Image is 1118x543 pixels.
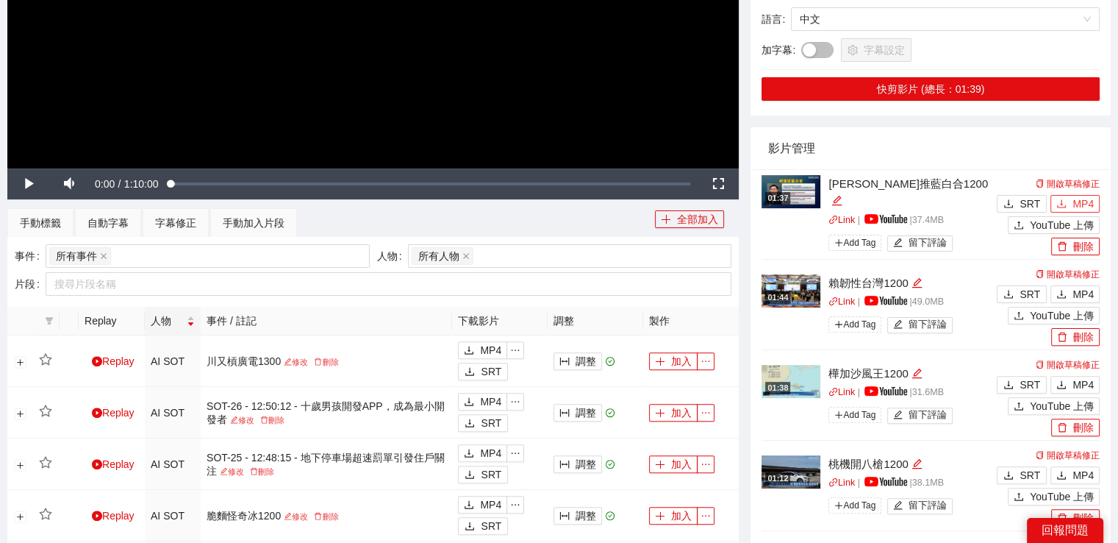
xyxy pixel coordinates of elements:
[49,168,90,199] button: Mute
[559,511,570,522] span: column-width
[1020,377,1040,393] span: SRT
[260,416,268,424] span: delete
[458,444,507,462] button: downloadMP4
[223,215,284,231] div: 手動加入片段
[39,508,52,521] span: star
[828,407,881,423] span: Add Tag
[1057,241,1067,253] span: delete
[893,238,903,249] span: edit
[314,358,322,366] span: delete
[1050,285,1100,303] button: downloadMP4
[698,511,714,521] span: ellipsis
[768,127,1093,169] div: 影片管理
[1036,361,1044,369] span: copy
[124,178,159,190] span: 1:10:00
[15,459,26,471] button: 展開行
[151,456,195,472] div: AI SOT
[911,277,922,288] span: edit
[828,215,855,225] a: linkLink
[118,178,121,190] span: /
[1072,377,1094,393] span: MP4
[697,404,714,422] button: ellipsis
[1072,286,1094,302] span: MP4
[458,363,508,380] button: downloadSRT
[762,77,1100,101] button: 快剪影片 (總長：01:39)
[458,466,508,483] button: downloadSRT
[1051,509,1100,527] button: delete刪除
[314,512,322,520] span: delete
[1072,196,1094,212] span: MP4
[1072,467,1094,483] span: MP4
[92,407,135,419] a: Replay
[1036,451,1044,460] span: copy
[458,517,508,535] button: downloadSRT
[217,467,247,476] a: 修改
[765,291,790,304] div: 01:44
[92,459,102,469] span: play-circle
[606,511,615,521] span: check-circle
[458,393,507,411] button: downloadMP4
[92,355,135,367] a: Replay
[828,386,993,400] p: | | 31.6 MB
[834,320,843,329] span: plus
[765,192,790,205] div: 01:37
[480,497,501,513] span: MP4
[507,448,523,458] span: ellipsis
[230,416,238,424] span: edit
[1050,195,1100,213] button: downloadMP4
[464,397,474,408] span: download
[828,316,881,333] span: Add Tag
[92,510,135,522] a: Replay
[997,195,1047,213] button: downloadSRT
[831,195,842,206] span: edit
[79,307,145,336] th: Replay
[765,472,790,485] div: 01:12
[481,363,501,380] span: SRT
[247,467,277,476] a: 刪除
[655,511,665,522] span: plus
[1051,328,1100,346] button: delete刪除
[828,476,993,491] p: | | 38.1 MB
[911,458,922,469] span: edit
[1056,470,1067,482] span: download
[481,466,501,483] span: SRT
[864,214,907,224] img: yt_logo_rgb_light.a676ea31.png
[481,518,501,534] span: SRT
[698,459,714,469] span: ellipsis
[100,252,107,260] span: close
[87,215,129,231] div: 自動字幕
[1057,513,1067,525] span: delete
[559,459,570,471] span: column-width
[45,316,54,325] span: filter
[1056,289,1067,301] span: download
[1056,199,1067,210] span: download
[480,394,501,410] span: MP4
[465,418,475,430] span: download
[480,445,501,461] span: MP4
[284,512,292,520] span: edit
[762,365,820,398] img: 91b95ec7-50b8-4e87-82dc-49b498daba80.jpg
[95,178,115,190] span: 0:00
[762,42,795,58] span: 加字幕 :
[39,456,52,469] span: star
[834,238,843,247] span: plus
[464,500,474,511] span: download
[828,365,993,383] div: 樺加沙風王1200
[548,307,643,336] th: 調整
[828,478,855,488] a: linkLink
[506,496,524,514] button: ellipsis
[42,316,57,325] span: filter
[762,274,820,308] img: 42ff94e4-c2ff-481a-97ba-93aa366efee0.jpg
[311,358,341,366] a: 刪除
[250,467,258,475] span: delete
[227,416,257,425] a: 修改
[762,455,820,489] img: 1f12c04c-01cf-4063-aa31-7e3707c30365.jpg
[828,215,838,224] span: link
[697,352,714,370] button: ellipsis
[649,352,698,370] button: plus加入
[828,213,993,228] p: | | 37.4 MB
[507,500,523,510] span: ellipsis
[1051,238,1100,255] button: delete刪除
[465,366,475,378] span: download
[1014,220,1024,232] span: upload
